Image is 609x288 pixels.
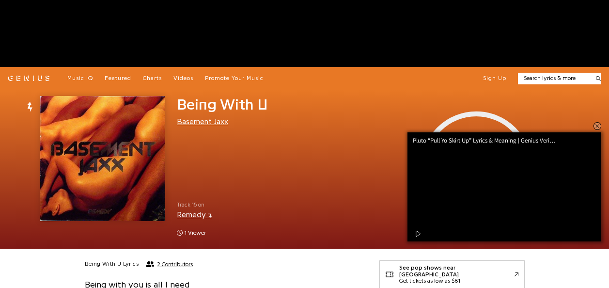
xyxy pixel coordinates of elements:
[205,75,264,82] a: Promote Your Music
[518,74,590,82] input: Search lyrics & more
[143,75,162,81] span: Charts
[185,229,206,237] span: 1 viewer
[177,211,212,219] a: Remedy
[67,75,93,82] a: Music IQ
[177,118,228,126] a: Basement Jaxx
[483,75,506,82] button: Sign Up
[177,97,268,112] span: Being With U
[205,75,264,81] span: Promote Your Music
[399,278,515,285] div: Get tickets as low as $81
[177,229,206,237] span: 1 viewer
[67,75,93,81] span: Music IQ
[379,96,573,237] iframe: primisNativeSkinFrame_SekindoSPlayer68f01b3d8f167
[143,75,162,82] a: Charts
[40,96,165,221] img: Cover art for Being With U by Basement Jaxx
[173,75,193,82] a: Videos
[105,75,131,81] span: Featured
[413,137,563,144] div: Pluto “Pull Yo Skirt Up” Lyrics & Meaning | Genius Verified
[173,75,193,81] span: Videos
[105,75,131,82] a: Featured
[177,201,364,209] span: Track 15 on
